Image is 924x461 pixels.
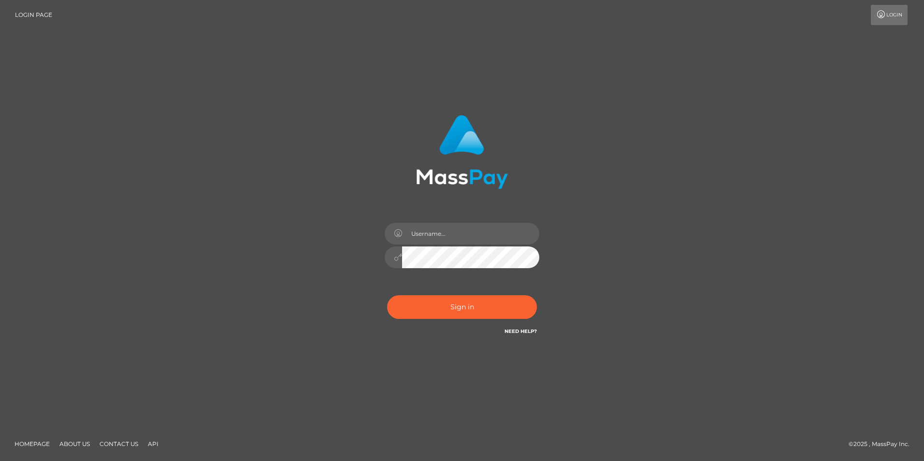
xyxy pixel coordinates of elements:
a: Login Page [15,5,52,25]
img: MassPay Login [416,115,508,189]
a: Login [871,5,908,25]
div: © 2025 , MassPay Inc. [849,439,917,449]
a: Need Help? [505,328,537,334]
a: Contact Us [96,436,142,451]
a: About Us [56,436,94,451]
a: API [144,436,162,451]
input: Username... [402,223,539,245]
button: Sign in [387,295,537,319]
a: Homepage [11,436,54,451]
